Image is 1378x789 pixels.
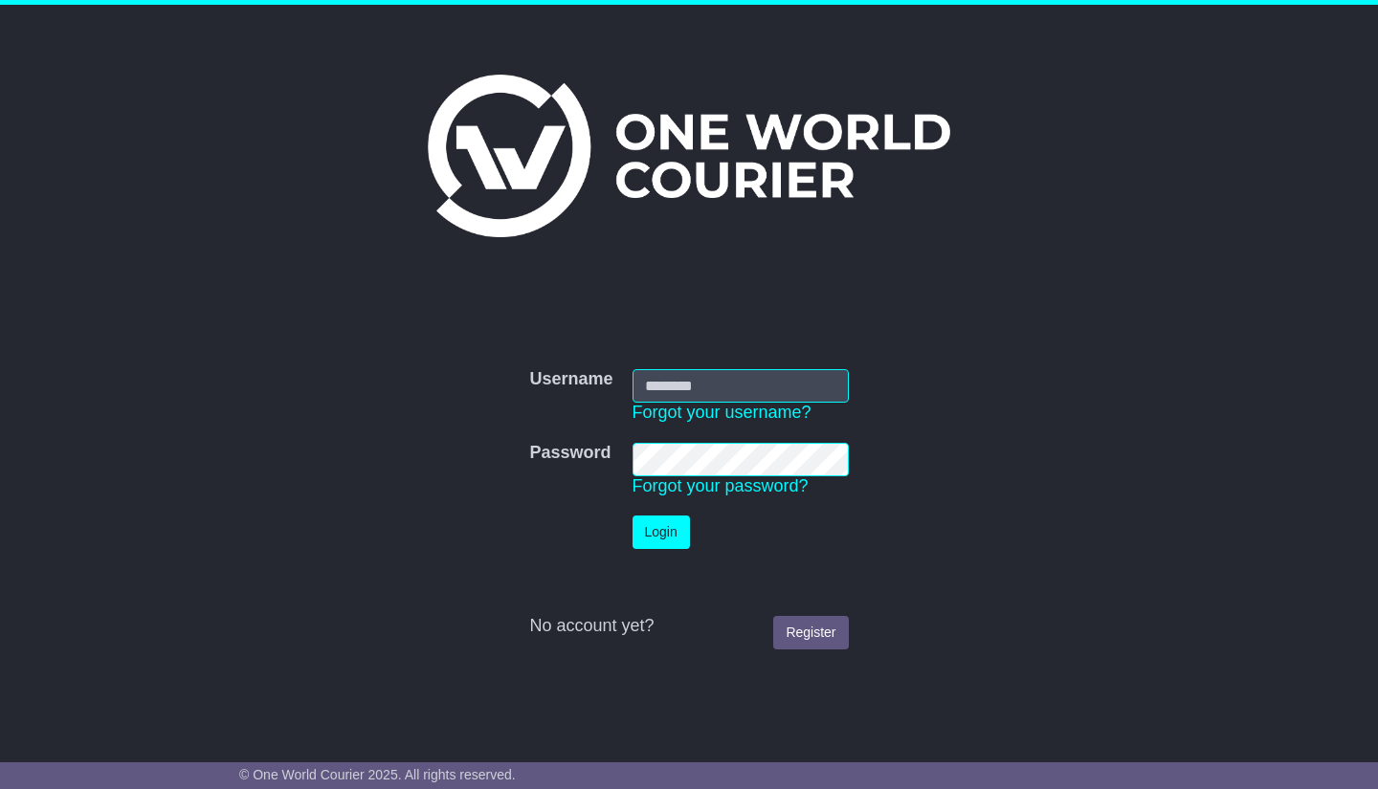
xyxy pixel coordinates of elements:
span: © One World Courier 2025. All rights reserved. [239,767,516,782]
div: No account yet? [529,616,848,637]
a: Forgot your password? [633,476,809,495]
a: Register [773,616,848,649]
button: Login [633,515,690,549]
img: One World [428,75,950,237]
label: Username [529,369,612,390]
label: Password [529,443,611,464]
a: Forgot your username? [633,403,811,422]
